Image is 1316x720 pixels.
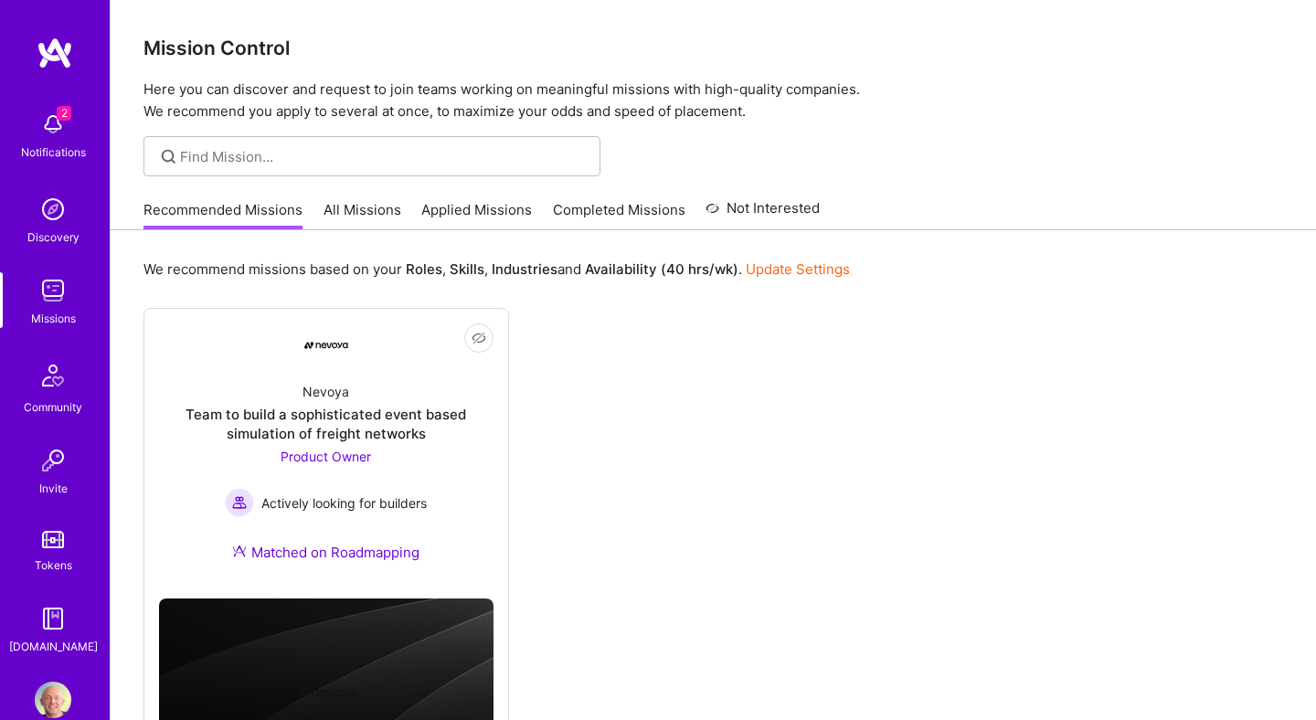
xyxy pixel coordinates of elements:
[450,260,484,278] b: Skills
[302,382,349,401] div: Nevoya
[31,309,76,328] div: Missions
[585,260,738,278] b: Availability (40 hrs/wk)
[35,682,71,718] img: User Avatar
[421,200,532,230] a: Applied Missions
[158,146,179,167] i: icon SearchGrey
[57,106,71,121] span: 2
[21,143,86,162] div: Notifications
[9,637,98,656] div: [DOMAIN_NAME]
[706,197,820,230] a: Not Interested
[159,323,493,584] a: Company LogoNevoyaTeam to build a sophisticated event based simulation of freight networksProduct...
[746,260,850,278] a: Update Settings
[232,543,419,562] div: Matched on Roadmapping
[143,37,1283,59] h3: Mission Control
[143,259,850,279] p: We recommend missions based on your , , and .
[281,449,371,464] span: Product Owner
[492,260,557,278] b: Industries
[35,106,71,143] img: bell
[35,556,72,575] div: Tokens
[35,191,71,228] img: discovery
[232,544,247,558] img: Ateam Purple Icon
[261,493,427,513] span: Actively looking for builders
[31,354,75,397] img: Community
[143,200,302,230] a: Recommended Missions
[35,272,71,309] img: teamwork
[30,682,76,718] a: User Avatar
[35,600,71,637] img: guide book
[324,200,401,230] a: All Missions
[39,479,68,498] div: Invite
[143,79,1283,122] p: Here you can discover and request to join teams working on meaningful missions with high-quality ...
[472,331,486,345] i: icon EyeClosed
[225,488,254,517] img: Actively looking for builders
[24,397,82,417] div: Community
[180,147,587,166] input: Find Mission...
[159,405,493,443] div: Team to build a sophisticated event based simulation of freight networks
[42,531,64,548] img: tokens
[35,442,71,479] img: Invite
[37,37,73,69] img: logo
[553,200,685,230] a: Completed Missions
[406,260,442,278] b: Roles
[27,228,80,247] div: Discovery
[304,342,348,349] img: Company Logo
